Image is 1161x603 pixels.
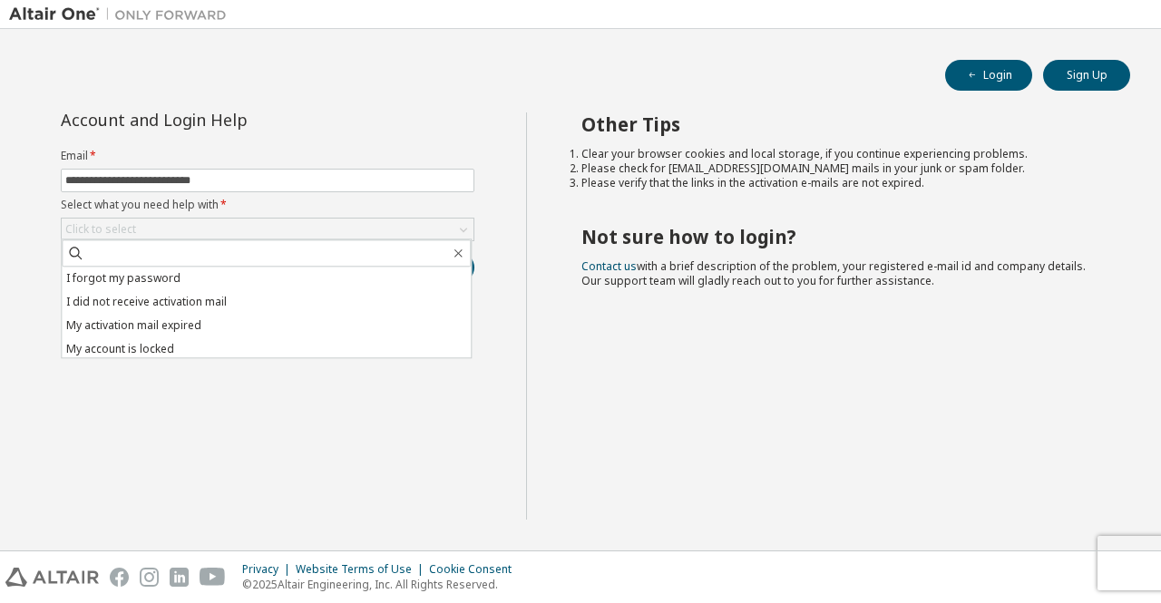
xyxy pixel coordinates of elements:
label: Email [61,149,474,163]
div: Click to select [62,219,473,240]
img: facebook.svg [110,568,129,587]
li: Please check for [EMAIL_ADDRESS][DOMAIN_NAME] mails in your junk or spam folder. [581,161,1098,176]
label: Select what you need help with [61,198,474,212]
li: Please verify that the links in the activation e-mails are not expired. [581,176,1098,190]
img: altair_logo.svg [5,568,99,587]
p: © 2025 Altair Engineering, Inc. All Rights Reserved. [242,577,522,592]
div: Cookie Consent [429,562,522,577]
h2: Not sure how to login? [581,225,1098,248]
span: with a brief description of the problem, your registered e-mail id and company details. Our suppo... [581,258,1086,288]
li: I forgot my password [62,267,471,290]
img: instagram.svg [140,568,159,587]
button: Login [945,60,1032,91]
div: Website Terms of Use [296,562,429,577]
div: Click to select [65,222,136,237]
a: Contact us [581,258,637,274]
img: Altair One [9,5,236,24]
img: linkedin.svg [170,568,189,587]
li: Clear your browser cookies and local storage, if you continue experiencing problems. [581,147,1098,161]
img: youtube.svg [200,568,226,587]
div: Account and Login Help [61,112,392,127]
button: Sign Up [1043,60,1130,91]
div: Privacy [242,562,296,577]
h2: Other Tips [581,112,1098,136]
